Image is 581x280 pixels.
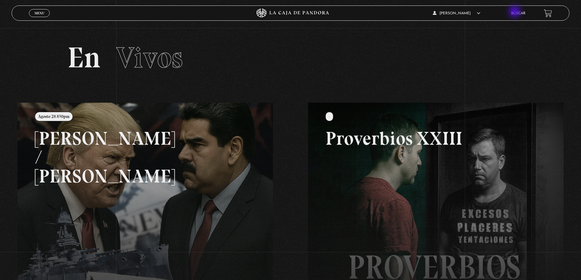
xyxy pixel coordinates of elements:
span: Cerrar [32,16,47,21]
span: Vivos [116,40,183,75]
span: [PERSON_NAME] [433,12,480,15]
h2: En [67,43,514,72]
a: Buscar [511,12,525,15]
span: Menu [34,11,45,15]
a: View your shopping cart [544,9,552,17]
